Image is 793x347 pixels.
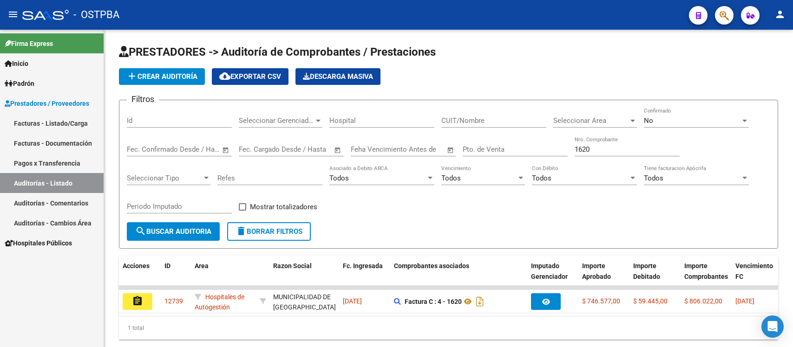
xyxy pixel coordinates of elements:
[633,262,660,280] span: Importe Debitado
[227,222,311,241] button: Borrar Filtros
[394,262,469,270] span: Comprobantes asociados
[273,262,312,270] span: Razon Social
[644,174,663,182] span: Todos
[127,93,159,106] h3: Filtros
[333,145,343,155] button: Open calendar
[273,292,335,311] div: - 30999004144
[236,225,247,237] mat-icon: delete
[195,262,209,270] span: Area
[5,39,53,49] span: Firma Express
[269,256,339,297] datatable-header-cell: Razon Social
[644,116,653,125] span: No
[474,294,486,309] i: Descargar documento
[212,68,288,85] button: Exportar CSV
[629,256,681,297] datatable-header-cell: Importe Debitado
[5,58,28,69] span: Inicio
[219,72,281,81] span: Exportar CSV
[135,225,146,237] mat-icon: search
[73,5,119,25] span: - OSTPBA
[273,292,336,313] div: MUNICIPALIDAD DE [GEOGRAPHIC_DATA]
[127,174,202,182] span: Seleccionar Tipo
[582,297,620,305] span: $ 746.577,00
[732,256,783,297] datatable-header-cell: Vencimiento FC
[735,297,754,305] span: [DATE]
[405,298,462,305] strong: Factura C : 4 - 1620
[127,222,220,241] button: Buscar Auditoria
[195,293,244,311] span: Hospitales de Autogestión
[633,297,668,305] span: $ 59.445,00
[250,201,317,212] span: Mostrar totalizadores
[329,174,349,182] span: Todos
[7,9,19,20] mat-icon: menu
[239,116,314,125] span: Seleccionar Gerenciador
[774,9,786,20] mat-icon: person
[221,145,231,155] button: Open calendar
[295,68,380,85] button: Descarga Masiva
[285,145,330,154] input: Fecha fin
[390,256,527,297] datatable-header-cell: Comprobantes asociados
[681,256,732,297] datatable-header-cell: Importe Comprobantes
[161,256,191,297] datatable-header-cell: ID
[123,262,150,270] span: Acciones
[164,297,183,305] span: 12739
[532,174,551,182] span: Todos
[219,71,230,82] mat-icon: cloud_download
[236,227,302,236] span: Borrar Filtros
[135,227,211,236] span: Buscar Auditoria
[735,262,773,280] span: Vencimiento FC
[191,256,256,297] datatable-header-cell: Area
[684,297,722,305] span: $ 806.022,00
[761,315,784,338] div: Open Intercom Messenger
[126,72,197,81] span: Crear Auditoría
[126,71,138,82] mat-icon: add
[119,316,778,340] div: 1 total
[119,45,436,58] span: PRESTADORES -> Auditoría de Comprobantes / Prestaciones
[339,256,390,297] datatable-header-cell: Fc. Ingresada
[119,256,161,297] datatable-header-cell: Acciones
[5,238,72,248] span: Hospitales Públicos
[164,262,170,270] span: ID
[343,262,383,270] span: Fc. Ingresada
[582,262,611,280] span: Importe Aprobado
[119,68,205,85] button: Crear Auditoría
[684,262,728,280] span: Importe Comprobantes
[5,98,89,109] span: Prestadores / Proveedores
[578,256,629,297] datatable-header-cell: Importe Aprobado
[343,297,362,305] span: [DATE]
[5,78,34,89] span: Padrón
[127,145,164,154] input: Fecha inicio
[527,256,578,297] datatable-header-cell: Imputado Gerenciador
[173,145,218,154] input: Fecha fin
[531,262,568,280] span: Imputado Gerenciador
[132,296,143,307] mat-icon: assignment
[441,174,461,182] span: Todos
[303,72,373,81] span: Descarga Masiva
[446,145,456,155] button: Open calendar
[239,145,276,154] input: Fecha inicio
[295,68,380,85] app-download-masive: Descarga masiva de comprobantes (adjuntos)
[553,116,629,125] span: Seleccionar Area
